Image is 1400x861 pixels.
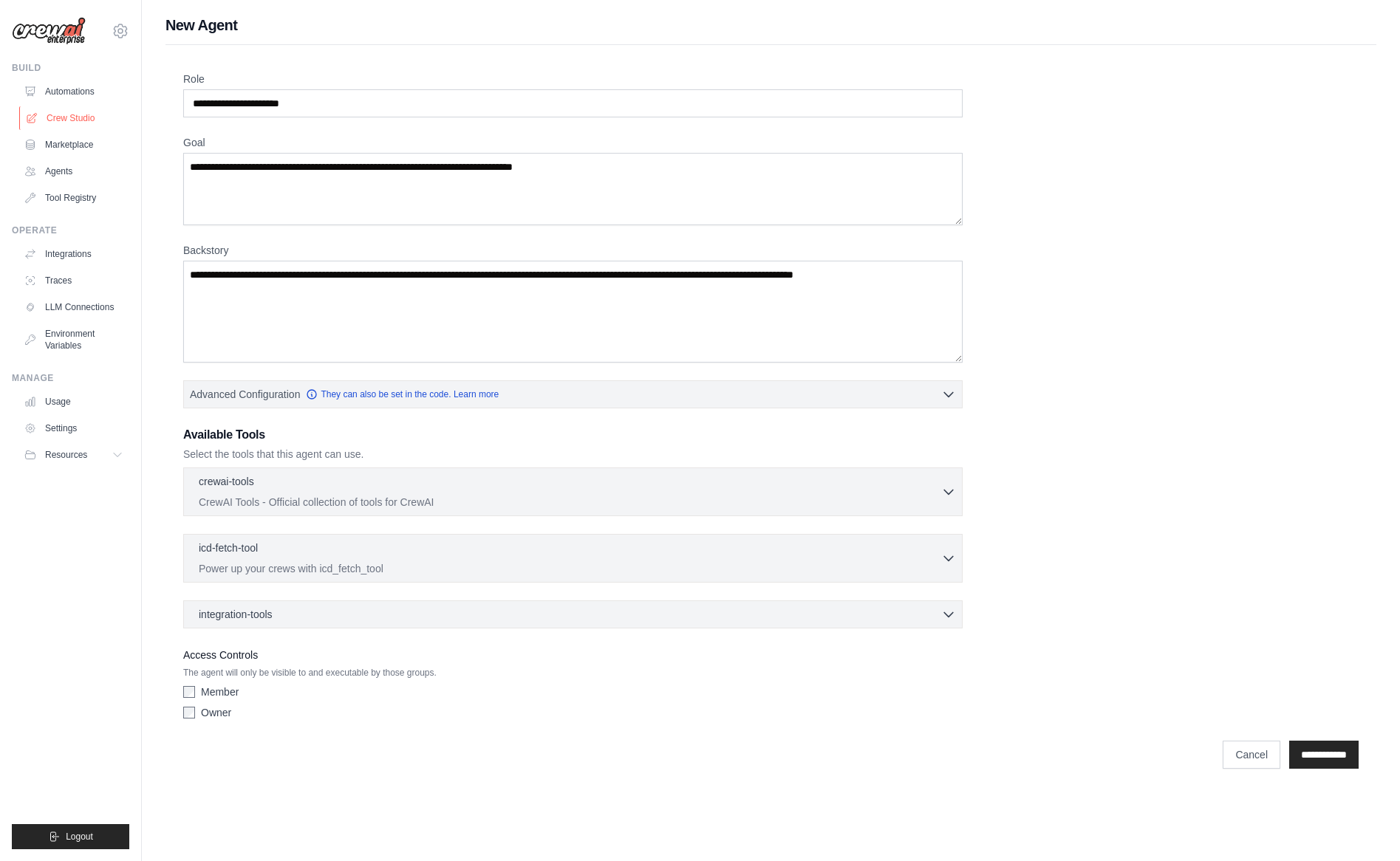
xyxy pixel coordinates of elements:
[183,243,963,258] label: Backstory
[201,705,231,720] label: Owner
[18,133,129,157] a: Marketplace
[18,159,129,183] a: Agents
[12,17,86,45] img: Logo
[12,372,129,384] div: Manage
[183,447,963,462] p: Select the tools that this agent can use.
[183,667,963,679] p: The agent will only be visible to and executable by those groups.
[199,474,254,489] p: crewai-tools
[18,242,129,266] a: Integrations
[190,474,956,510] button: crewai-tools CrewAI Tools - Official collection of tools for CrewAI
[199,495,941,510] p: CrewAI Tools - Official collection of tools for CrewAI
[12,824,129,849] button: Logout
[184,381,962,408] button: Advanced Configuration They can also be set in the code. Learn more
[190,607,956,622] button: integration-tools
[199,541,258,555] p: icd-fetch-tool
[306,388,499,400] a: They can also be set in the code. Learn more
[183,135,963,150] label: Goal
[18,416,129,440] a: Settings
[18,443,129,467] button: Resources
[190,541,956,576] button: icd-fetch-tool Power up your crews with icd_fetch_tool
[1223,741,1280,769] a: Cancel
[66,831,93,843] span: Logout
[165,15,1376,35] h1: New Agent
[12,62,129,74] div: Build
[18,322,129,357] a: Environment Variables
[199,607,273,622] span: integration-tools
[183,72,963,86] label: Role
[18,269,129,292] a: Traces
[12,224,129,236] div: Operate
[18,295,129,319] a: LLM Connections
[18,390,129,414] a: Usage
[183,646,963,664] label: Access Controls
[201,685,239,699] label: Member
[190,387,300,402] span: Advanced Configuration
[183,426,963,444] h3: Available Tools
[45,449,87,461] span: Resources
[19,106,131,130] a: Crew Studio
[18,186,129,210] a: Tool Registry
[199,561,941,576] p: Power up your crews with icd_fetch_tool
[18,80,129,103] a: Automations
